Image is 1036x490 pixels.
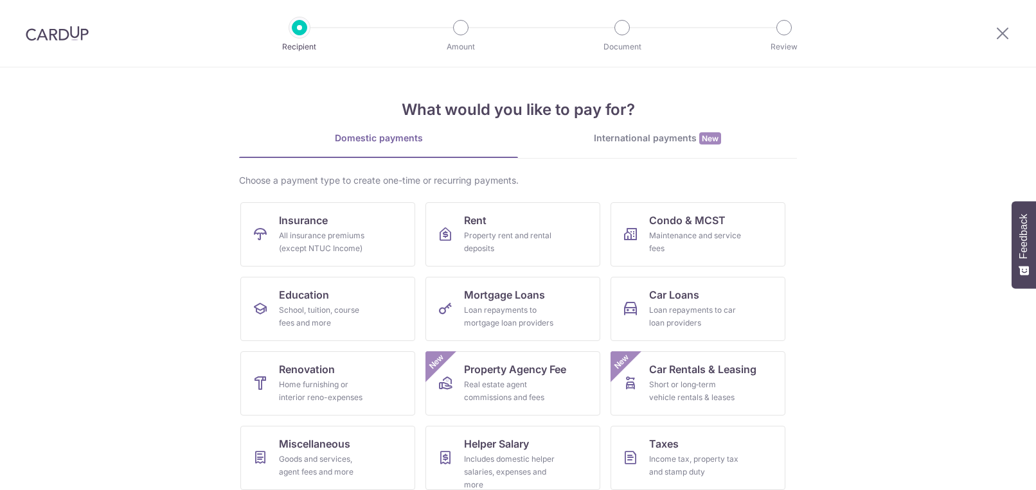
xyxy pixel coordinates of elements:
[518,132,797,145] div: International payments
[279,362,335,377] span: Renovation
[240,202,415,267] a: InsuranceAll insurance premiums (except NTUC Income)
[575,40,670,53] p: Document
[649,362,756,377] span: Car Rentals & Leasing
[611,351,632,372] span: New
[649,378,742,404] div: Short or long‑term vehicle rentals & leases
[239,132,518,144] div: Domestic payments
[649,453,742,478] div: Income tax, property tax and stamp duty
[279,229,371,255] div: All insurance premiums (except NTUC Income)
[279,453,371,478] div: Goods and services, agent fees and more
[649,436,679,451] span: Taxes
[1018,214,1030,259] span: Feedback
[425,277,600,341] a: Mortgage LoansLoan repayments to mortgage loan providers
[240,277,415,341] a: EducationSchool, tuition, course fees and more
[649,229,742,255] div: Maintenance and service fees
[464,436,529,451] span: Helper Salary
[611,202,785,267] a: Condo & MCSTMaintenance and service fees
[611,351,785,416] a: Car Rentals & LeasingShort or long‑term vehicle rentals & leasesNew
[464,287,545,302] span: Mortgage Loans
[611,426,785,490] a: TaxesIncome tax, property tax and stamp duty
[464,362,566,377] span: Property Agency Fee
[1012,201,1036,288] button: Feedback - Show survey
[240,426,415,490] a: MiscellaneousGoods and services, agent fees and more
[279,304,371,329] div: School, tuition, course fees and more
[611,277,785,341] a: Car LoansLoan repayments to car loan providers
[649,287,699,302] span: Car Loans
[425,426,600,490] a: Helper SalaryIncludes domestic helper salaries, expenses and more
[279,378,371,404] div: Home furnishing or interior reno-expenses
[252,40,347,53] p: Recipient
[464,378,557,404] div: Real estate agent commissions and fees
[464,304,557,329] div: Loan repayments to mortgage loan providers
[239,174,797,187] div: Choose a payment type to create one-time or recurring payments.
[279,213,328,228] span: Insurance
[413,40,508,53] p: Amount
[426,351,447,372] span: New
[649,304,742,329] div: Loan repayments to car loan providers
[649,213,726,228] span: Condo & MCST
[464,213,487,228] span: Rent
[239,98,797,121] h4: What would you like to pay for?
[26,26,89,41] img: CardUp
[699,132,721,144] span: New
[425,202,600,267] a: RentProperty rent and rental deposits
[279,436,350,451] span: Miscellaneous
[464,229,557,255] div: Property rent and rental deposits
[279,287,329,302] span: Education
[737,40,832,53] p: Review
[425,351,600,416] a: Property Agency FeeReal estate agent commissions and feesNew
[240,351,415,416] a: RenovationHome furnishing or interior reno-expenses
